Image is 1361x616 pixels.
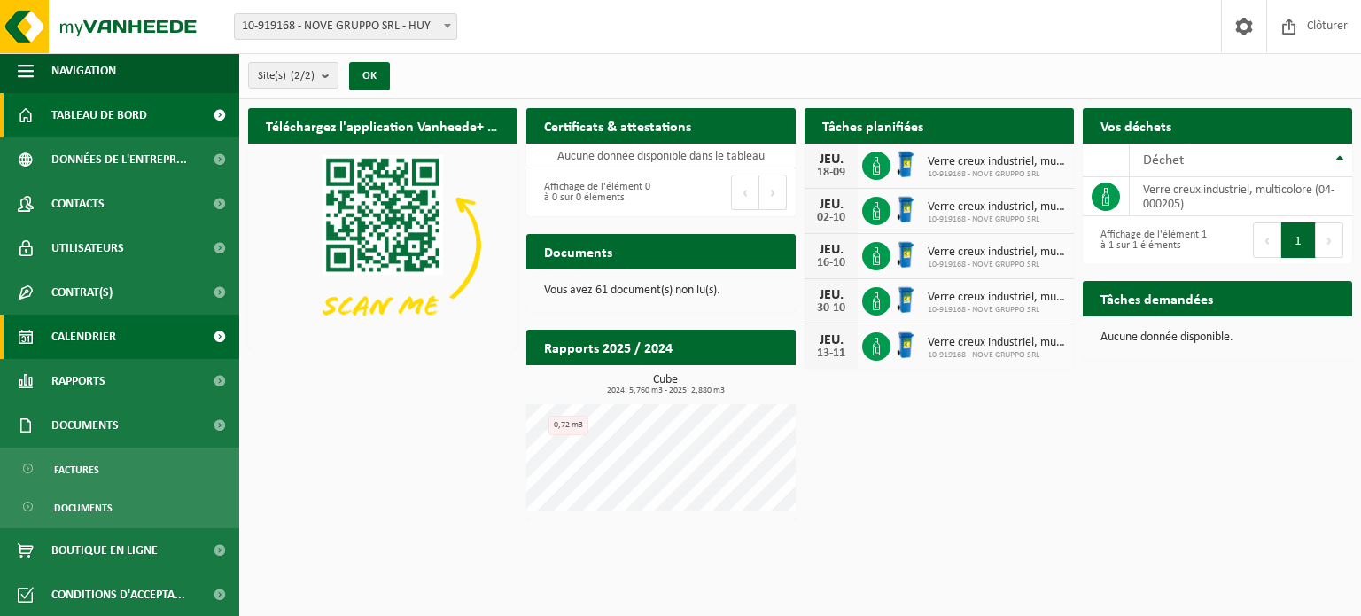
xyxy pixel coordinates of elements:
img: WB-0240-HPE-BE-01 [890,239,921,269]
div: Affichage de l'élément 0 à 0 sur 0 éléments [535,173,652,212]
button: Previous [731,175,759,210]
span: 10-919168 - NOVE GRUPPO SRL [928,305,1065,316]
img: Download de VHEPlus App [248,144,517,346]
img: WB-0240-HPE-BE-01 [890,149,921,179]
h2: Certificats & attestations [526,108,709,143]
span: Données de l'entrepr... [51,137,187,182]
button: Previous [1253,222,1281,258]
div: 16-10 [813,257,849,269]
div: JEU. [813,198,849,212]
a: Consulter les rapports [642,364,794,400]
span: Rapports [51,359,105,403]
img: WB-0240-HPE-BE-01 [890,194,921,224]
span: 10-919168 - NOVE GRUPPO SRL [928,214,1065,225]
button: Next [1316,222,1343,258]
h2: Téléchargez l'application Vanheede+ maintenant! [248,108,517,143]
p: Aucune donnée disponible. [1100,331,1334,344]
h3: Cube [535,374,796,395]
span: Utilisateurs [51,226,124,270]
a: Documents [4,490,235,524]
button: 1 [1281,222,1316,258]
td: Aucune donnée disponible dans le tableau [526,144,796,168]
span: Verre creux industriel, multicolore [928,200,1065,214]
span: Verre creux industriel, multicolore [928,155,1065,169]
span: Verre creux industriel, multicolore [928,246,1065,260]
span: Site(s) [258,63,315,90]
span: 2024: 5,760 m3 - 2025: 2,880 m3 [535,386,796,395]
span: Factures [54,453,99,487]
div: JEU. [813,288,849,302]
span: 10-919168 - NOVE GRUPPO SRL - HUY [234,13,457,40]
span: Verre creux industriel, multicolore [928,336,1065,350]
div: 18-09 [813,167,849,179]
h2: Tâches planifiées [805,108,941,143]
div: JEU. [813,333,849,347]
span: 10-919168 - NOVE GRUPPO SRL [928,260,1065,270]
span: 10-919168 - NOVE GRUPPO SRL [928,350,1065,361]
img: WB-0240-HPE-BE-01 [890,285,921,315]
span: 10-919168 - NOVE GRUPPO SRL [928,169,1065,180]
span: Contacts [51,182,105,226]
button: OK [349,62,390,90]
td: verre creux industriel, multicolore (04-000205) [1130,177,1352,216]
span: Calendrier [51,315,116,359]
img: WB-0240-HPE-BE-01 [890,330,921,360]
count: (2/2) [291,70,315,82]
span: Contrat(s) [51,270,113,315]
span: Documents [51,403,119,448]
h2: Tâches demandées [1083,281,1231,316]
button: Site(s)(2/2) [248,62,338,89]
button: Next [759,175,787,210]
span: 10-919168 - NOVE GRUPPO SRL - HUY [235,14,456,39]
span: Boutique en ligne [51,528,158,573]
div: Affichage de l'élément 1 à 1 sur 1 éléments [1092,221,1209,260]
span: Verre creux industriel, multicolore [928,291,1065,305]
div: JEU. [813,152,849,167]
span: Tableau de bord [51,93,147,137]
a: Factures [4,452,235,486]
div: 30-10 [813,302,849,315]
div: 0,72 m3 [548,416,588,435]
div: JEU. [813,243,849,257]
div: 13-11 [813,347,849,360]
h2: Documents [526,234,630,269]
h2: Vos déchets [1083,108,1189,143]
span: Navigation [51,49,116,93]
div: 02-10 [813,212,849,224]
h2: Rapports 2025 / 2024 [526,330,690,364]
span: Documents [54,491,113,525]
p: Vous avez 61 document(s) non lu(s). [544,285,778,297]
span: Déchet [1143,153,1184,168]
